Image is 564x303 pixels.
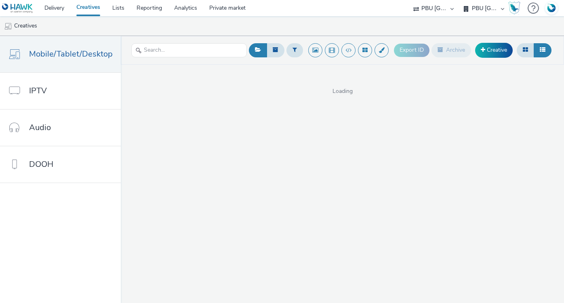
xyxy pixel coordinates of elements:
img: mobile [4,22,12,30]
span: IPTV [29,85,47,97]
a: Creative [475,43,513,57]
button: Archive [431,43,471,57]
span: Loading [121,87,564,95]
span: DOOH [29,158,53,170]
span: Mobile/Tablet/Desktop [29,48,113,60]
button: Grid [517,43,534,57]
button: Table [534,43,551,57]
img: undefined Logo [2,3,33,13]
span: Audio [29,122,51,133]
button: Export ID [394,44,429,57]
img: Hawk Academy [508,2,520,15]
a: Hawk Academy [508,2,524,15]
input: Search... [131,43,247,57]
img: Account FR [545,2,558,14]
